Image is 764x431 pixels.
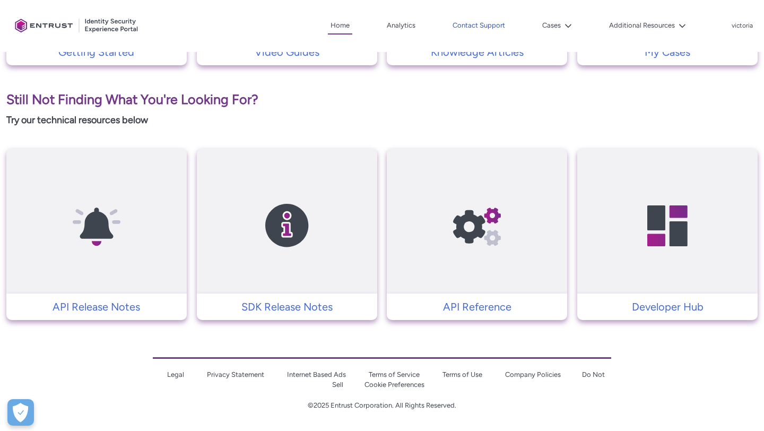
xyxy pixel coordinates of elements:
[577,299,758,315] a: Developer Hub
[12,299,181,315] p: API Release Notes
[202,299,372,315] p: SDK Release Notes
[450,18,508,33] a: Contact Support
[505,370,561,378] a: Company Policies
[427,169,527,283] img: API Reference
[617,169,718,283] img: Developer Hub
[7,399,34,426] button: Open Preferences
[207,370,264,378] a: Privacy Statement
[606,18,689,33] button: Additional Resources
[387,299,567,315] a: API Reference
[540,18,575,33] button: Cases
[7,399,34,426] div: Cookie Preferences
[442,370,482,378] a: Terms of Use
[384,18,418,33] a: Analytics, opens in new tab
[6,113,758,127] p: Try our technical resources below
[328,18,352,35] a: Home
[237,169,337,283] img: SDK Release Notes
[287,370,346,378] a: Internet Based Ads
[6,90,758,110] p: Still Not Finding What You're Looking For?
[369,370,420,378] a: Terms of Service
[6,299,187,315] a: API Release Notes
[392,299,562,315] p: API Reference
[732,22,753,30] p: victoria
[153,400,611,411] p: ©2025 Entrust Corporation. All Rights Reserved.
[197,299,377,315] a: SDK Release Notes
[46,169,147,283] img: API Release Notes
[364,381,424,389] a: Cookie Preferences
[167,370,184,378] a: Legal
[583,299,752,315] p: Developer Hub
[731,20,753,30] button: User Profile victoria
